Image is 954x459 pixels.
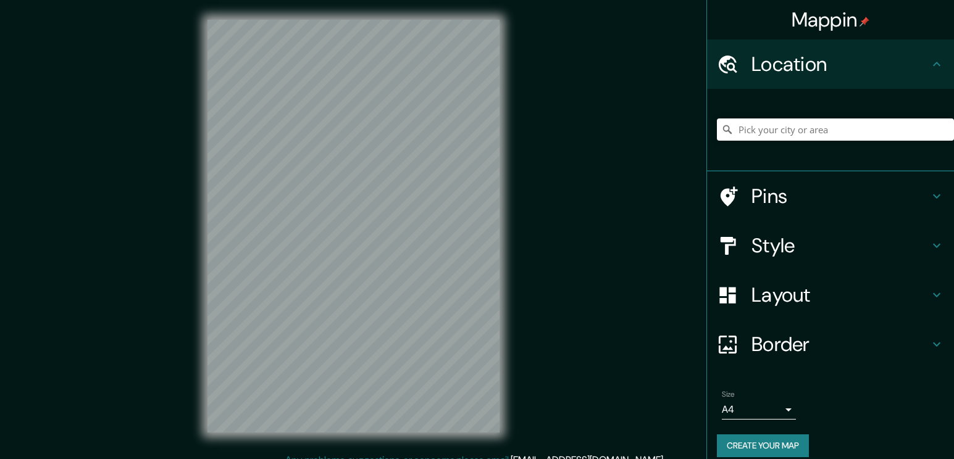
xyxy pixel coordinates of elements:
img: pin-icon.png [860,17,869,27]
iframe: Help widget launcher [844,411,940,445]
input: Pick your city or area [717,118,954,141]
div: Layout [707,270,954,320]
canvas: Map [207,20,500,432]
div: Location [707,39,954,89]
label: Size [722,389,735,400]
h4: Pins [751,184,929,209]
div: Style [707,221,954,270]
h4: Style [751,233,929,258]
h4: Mappin [792,7,870,32]
h4: Layout [751,283,929,307]
div: Border [707,320,954,369]
h4: Border [751,332,929,357]
h4: Location [751,52,929,76]
div: A4 [722,400,796,420]
button: Create your map [717,434,809,457]
div: Pins [707,172,954,221]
